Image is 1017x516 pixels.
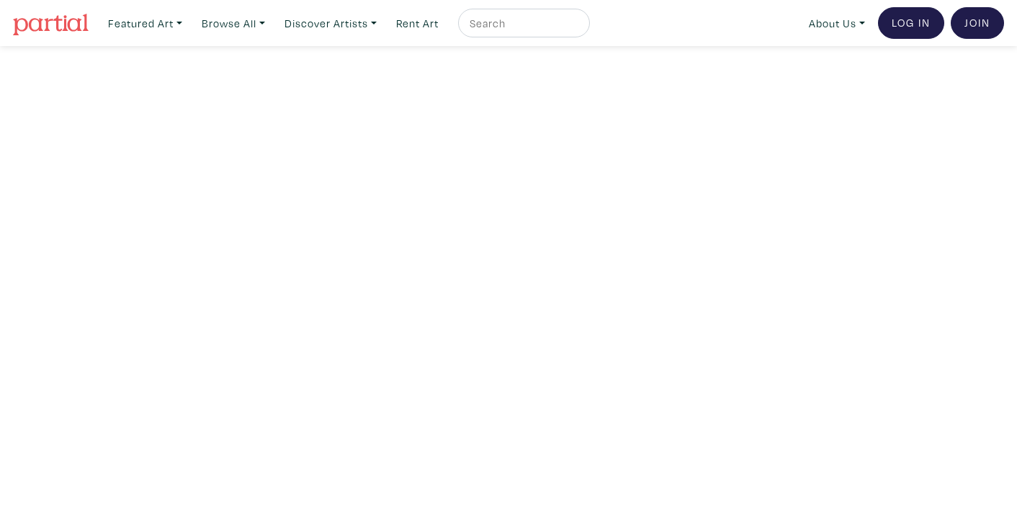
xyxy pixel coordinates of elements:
[102,9,189,38] a: Featured Art
[278,9,383,38] a: Discover Artists
[468,14,576,32] input: Search
[195,9,272,38] a: Browse All
[802,9,872,38] a: About Us
[390,9,445,38] a: Rent Art
[951,7,1004,39] a: Join
[878,7,944,39] a: Log In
